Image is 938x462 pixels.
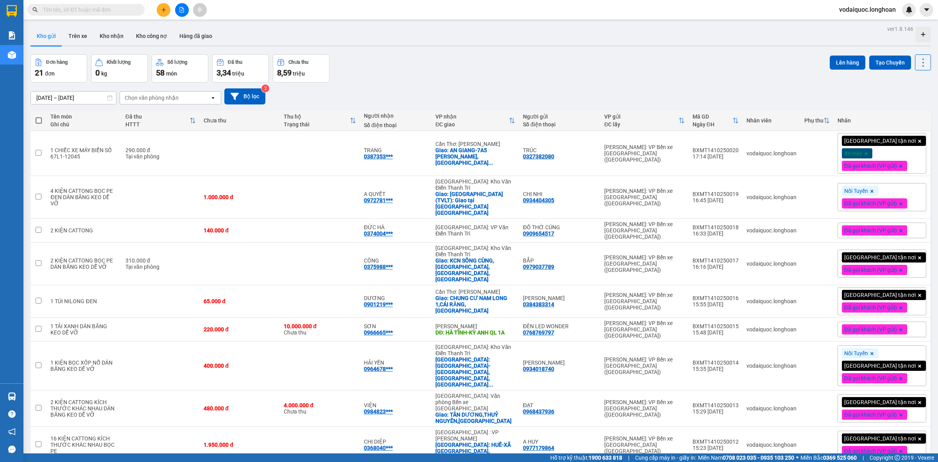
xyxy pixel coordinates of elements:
[869,56,911,70] button: Tạo Chuyến
[435,178,515,191] div: [GEOGRAPHIC_DATA]: Kho Văn Điển Thanh Trì
[723,455,794,461] strong: 0708 023 035 - 0935 103 250
[523,191,596,197] div: CHỊ NHI
[693,257,739,264] div: BXMT1410250017
[796,456,798,459] span: ⚪️
[523,445,554,451] div: 0977179864
[523,257,596,264] div: BẮP
[746,194,797,200] div: vodaiquoc.longhoan
[364,295,428,301] div: DƯƠNG
[693,147,739,153] div: BXMT1410250020
[604,399,685,418] div: [PERSON_NAME]: VP Bến xe [GEOGRAPHIC_DATA] ([GEOGRAPHIC_DATA])
[364,191,428,197] div: A QUYẾT
[435,412,515,424] div: Giao: TÂN DƯƠNG,THUỶ NGUYÊN,HẢI PHÒNG
[31,92,116,104] input: Select a date range.
[175,3,189,17] button: file-add
[364,323,428,329] div: SƠN
[204,405,276,412] div: 480.000 đ
[50,360,117,372] div: 1 KIỆN BỌC XỐP NỔ DÁN BĂNG KEO DỄ VỠ
[277,68,292,77] span: 8,59
[435,429,515,442] div: [GEOGRAPHIC_DATA] : VP [PERSON_NAME]
[293,70,305,77] span: triệu
[157,3,170,17] button: plus
[693,323,739,329] div: BXMT1410250015
[50,188,117,207] div: 4 KIỆN CATTONG BỌC PE ĐEN DÁN BĂNG KEO DỄ VỠ
[173,27,218,45] button: Hàng đã giao
[166,70,177,77] span: món
[550,453,622,462] span: Hỗ trợ kỹ thuật:
[523,301,554,307] div: 0384383314
[435,191,515,216] div: Giao: TP Sơn La (TVLT): Giao tại bến xe TP Sơn La
[693,113,732,120] div: Mã GD
[746,117,797,124] div: Nhân viên
[50,435,117,454] div: 16 KIỆN CATTONG KÍCH THƯỚC KHÁC NHAU BỌC PE
[93,27,130,45] button: Kho nhận
[435,442,515,460] div: Giao: HUẾ-XÃ THUỶ PHÙ, TT PHÚ BÀI HUẾ
[489,381,493,388] span: ...
[228,59,242,65] div: Đã thu
[364,113,428,119] div: Người nhận
[435,393,515,412] div: [GEOGRAPHIC_DATA]: Văn phòng Bến xe [GEOGRAPHIC_DATA]
[8,392,16,401] img: warehouse-icon
[435,147,515,166] div: Giao: AN GIANG-7A5 LÊ THỊ HỒNG GẤM,BÌNH KHÁNH.TP LONG XUYÊN
[101,70,107,77] span: kg
[62,27,93,45] button: Trên xe
[844,254,916,261] span: [GEOGRAPHIC_DATA] tận nơi
[844,150,862,157] span: Xe máy
[364,360,428,366] div: HẢI YẾN
[125,147,196,153] div: 290.000 đ
[125,153,196,160] div: Tại văn phòng
[8,31,16,40] img: solution-icon
[906,6,913,13] img: icon-new-feature
[95,68,100,77] span: 0
[364,122,428,128] div: Số điện thoại
[122,110,200,131] th: Toggle SortBy
[693,230,739,237] div: 16:33 [DATE]
[693,191,739,197] div: BXMT1410250019
[823,455,857,461] strong: 0369 525 060
[693,445,739,451] div: 15:23 [DATE]
[523,147,596,153] div: TRÚC
[435,224,515,237] div: [GEOGRAPHIC_DATA]: VP Văn Điển Thanh Trì
[844,227,897,234] span: Đã gọi khách (VP gửi)
[364,402,428,408] div: VIỆN
[693,153,739,160] div: 17:14 [DATE]
[261,84,269,92] sup: 2
[46,59,68,65] div: Đơn hàng
[604,320,685,339] div: [PERSON_NAME]: VP Bến xe [GEOGRAPHIC_DATA] ([GEOGRAPHIC_DATA])
[284,121,350,128] div: Trạng thái
[435,141,515,147] div: Cần Thơ: [PERSON_NAME]
[435,295,515,314] div: Giao: CHUNG CƯ NAM LONG 1,CÁI RĂNG,CẦN THƠ
[844,304,897,311] span: Đã gọi khách (VP gửi)
[693,402,739,408] div: BXMT1410250013
[197,7,202,13] span: aim
[125,113,190,120] div: Đã thu
[8,51,16,59] img: warehouse-icon
[364,439,428,445] div: CHỊ DIỆP
[523,113,596,120] div: Người gửi
[204,194,276,200] div: 1.000.000 đ
[50,147,117,160] div: 1 CHIẾC XE MÁY BIỂN SỐ 67L1-12045
[844,137,916,144] span: [GEOGRAPHIC_DATA] tận nơi
[887,25,913,33] div: ver 1.8.146
[863,453,864,462] span: |
[523,439,596,445] div: A HUY
[604,113,678,120] div: VP gửi
[693,295,739,301] div: BXMT1410250016
[746,405,797,412] div: vodaiquoc.longhoan
[435,289,515,295] div: Cần Thơ: [PERSON_NAME]
[693,439,739,445] div: BXMT1410250012
[7,5,17,17] img: logo-vxr
[746,298,797,304] div: vodaiquoc.longhoan
[693,301,739,307] div: 15:55 [DATE]
[364,224,428,230] div: ĐỨC HÀ
[689,110,743,131] th: Toggle SortBy
[43,5,135,14] input: Tìm tên, số ĐT hoặc mã đơn
[217,68,231,77] span: 3,34
[844,200,897,207] span: Đã gọi khách (VP gửi)
[833,5,902,14] span: vodaiquoc.longhoan
[50,399,117,418] div: 2 KIỆN CATTONG KÍCH THƯỚC KHÁC NHAU DÁN BĂNG KEO DỄ VỠ
[435,121,509,128] div: ĐC giao
[50,257,117,270] div: 2 KIỆN CATTONG BỌC PE DÁN BĂNG KEO DỄ VỠ
[844,362,916,369] span: [GEOGRAPHIC_DATA] tận nơi
[91,54,148,83] button: Khối lượng0kg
